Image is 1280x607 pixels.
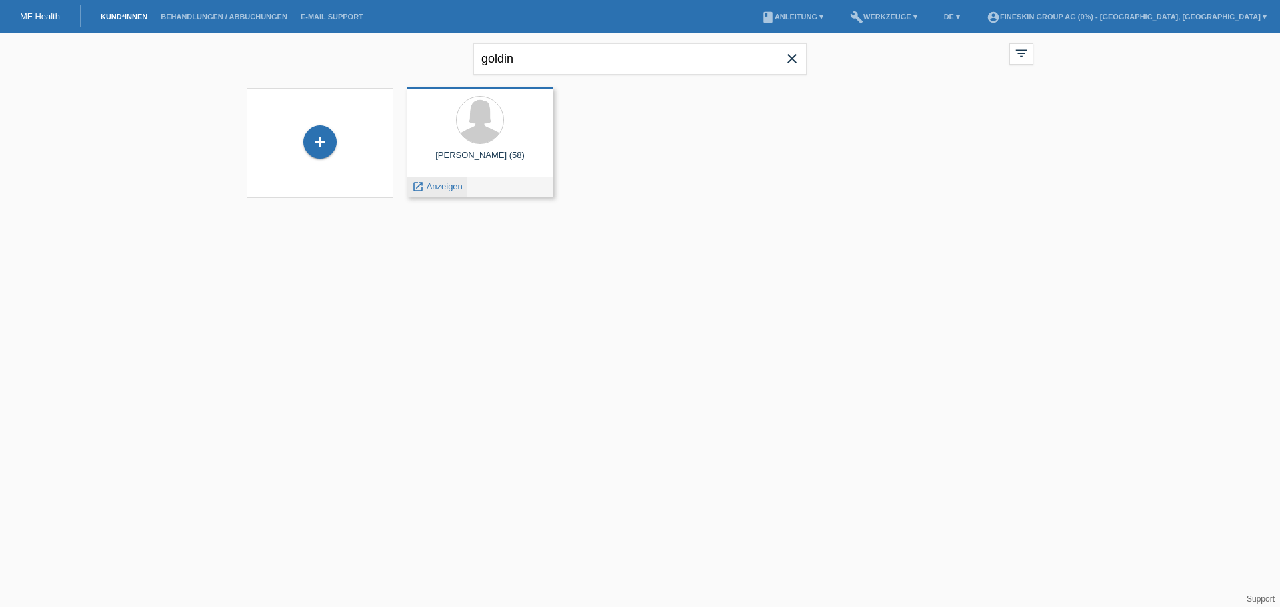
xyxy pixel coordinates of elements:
[755,13,830,21] a: bookAnleitung ▾
[784,51,800,67] i: close
[937,13,967,21] a: DE ▾
[412,181,463,191] a: launch Anzeigen
[94,13,154,21] a: Kund*innen
[304,131,336,153] div: Kund*in hinzufügen
[294,13,370,21] a: E-Mail Support
[987,11,1000,24] i: account_circle
[412,181,424,193] i: launch
[761,11,775,24] i: book
[843,13,924,21] a: buildWerkzeuge ▾
[1247,594,1275,604] a: Support
[154,13,294,21] a: Behandlungen / Abbuchungen
[20,11,60,21] a: MF Health
[1014,46,1029,61] i: filter_list
[473,43,807,75] input: Suche...
[980,13,1273,21] a: account_circleFineSkin Group AG (0%) - [GEOGRAPHIC_DATA], [GEOGRAPHIC_DATA] ▾
[417,150,543,171] div: [PERSON_NAME] (58)
[850,11,863,24] i: build
[427,181,463,191] span: Anzeigen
